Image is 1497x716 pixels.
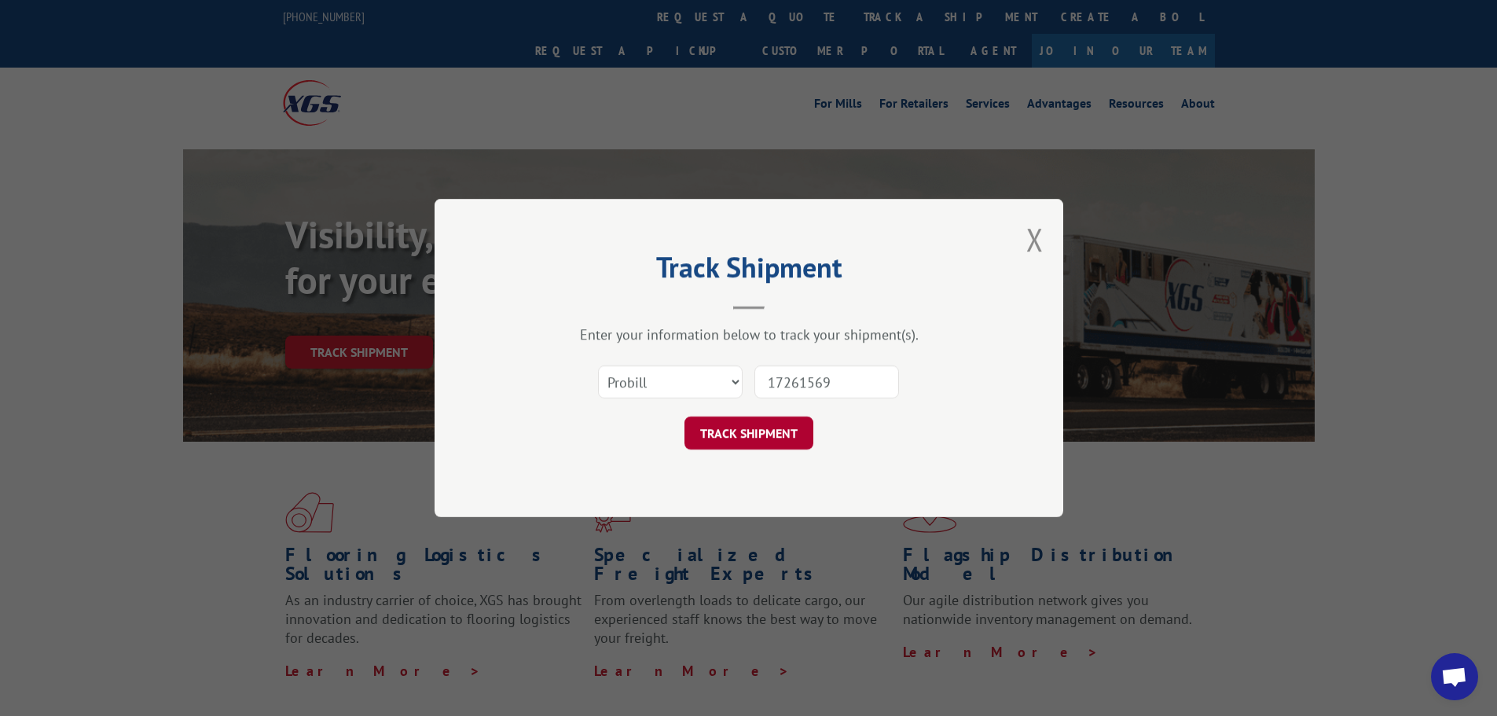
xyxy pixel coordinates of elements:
button: TRACK SHIPMENT [684,417,813,450]
h2: Track Shipment [513,256,985,286]
input: Number(s) [754,365,899,398]
div: Open chat [1431,653,1478,700]
div: Enter your information below to track your shipment(s). [513,325,985,343]
button: Close modal [1026,218,1044,260]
